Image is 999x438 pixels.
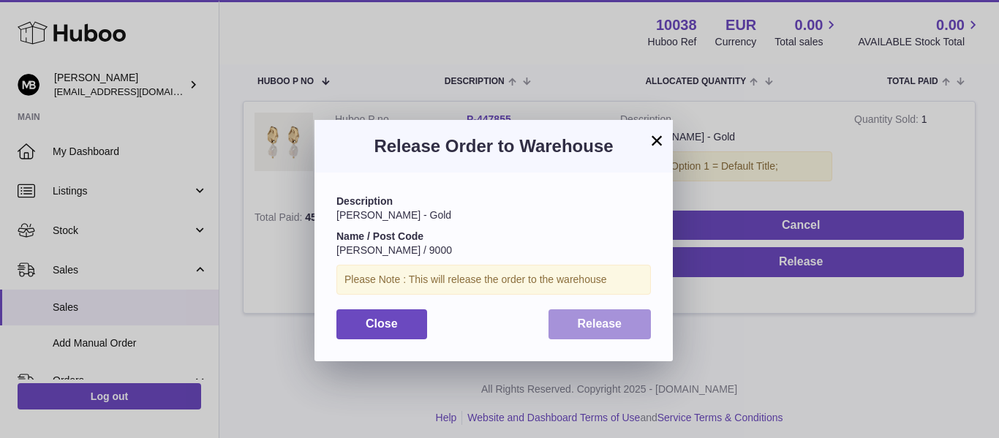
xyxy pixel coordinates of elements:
strong: Name / Post Code [336,230,423,242]
span: Close [366,317,398,330]
button: Release [548,309,652,339]
button: × [648,132,666,149]
strong: Description [336,195,393,207]
div: Please Note : This will release the order to the warehouse [336,265,651,295]
span: [PERSON_NAME] / 9000 [336,244,452,256]
span: [PERSON_NAME] - Gold [336,209,451,221]
span: Release [578,317,622,330]
button: Close [336,309,427,339]
h3: Release Order to Warehouse [336,135,651,158]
